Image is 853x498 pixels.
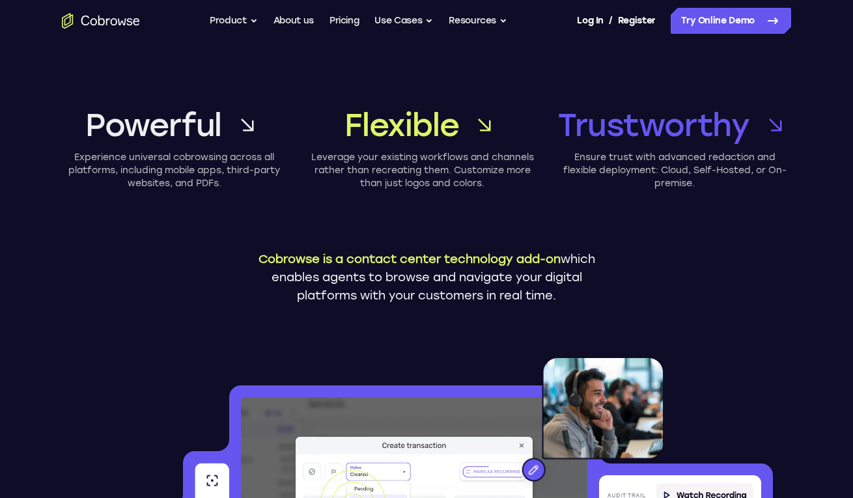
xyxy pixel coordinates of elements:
span: Powerful [85,104,221,146]
p: Ensure trust with advanced redaction and flexible deployment: Cloud, Self-Hosted, or On-premise. [558,151,791,190]
a: Flexible [310,104,535,146]
a: Try Online Demo [671,8,791,34]
button: Resources [449,8,507,34]
a: About us [273,8,314,34]
span: Trustworthy [558,104,749,146]
span: Cobrowse is a contact center technology add-on [259,252,561,266]
button: Product [210,8,258,34]
img: An agent with a headset [462,357,664,495]
span: Flexible [344,104,458,146]
p: Experience universal cobrowsing across all platforms, including mobile apps, third-party websites... [62,151,287,190]
span: / [609,13,613,29]
p: Leverage your existing workflows and channels rather than recreating them. Customize more than ju... [310,151,535,190]
a: Register [618,8,656,34]
a: Log In [577,8,603,34]
a: Go to the home page [62,13,140,29]
a: Pricing [329,8,359,34]
p: which enables agents to browse and navigate your digital platforms with your customers in real time. [247,250,606,305]
button: Use Cases [374,8,433,34]
a: Trustworthy [558,104,791,146]
a: Powerful [62,104,287,146]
